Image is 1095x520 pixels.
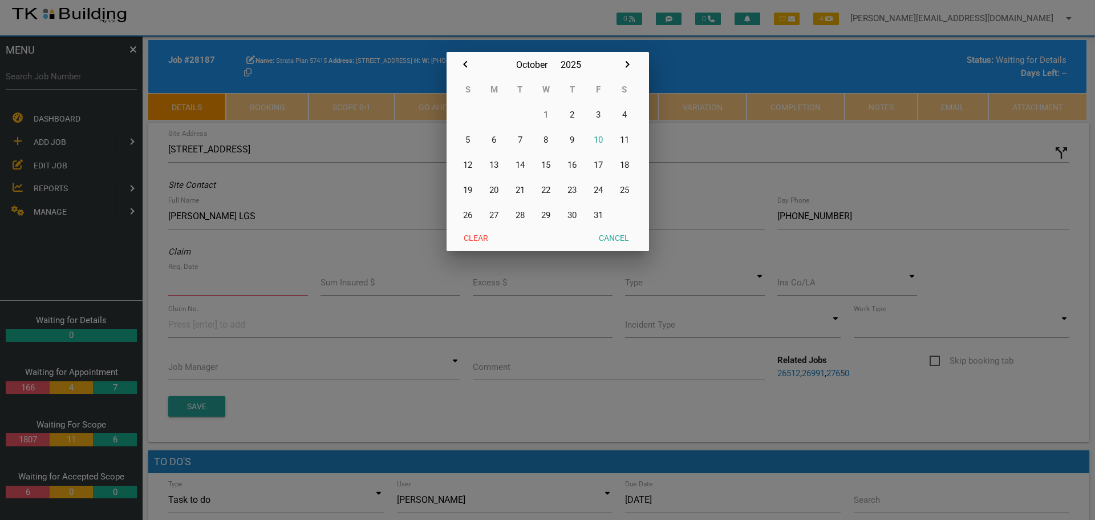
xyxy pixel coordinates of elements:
[533,102,559,127] button: 1
[507,152,533,178] button: 14
[533,203,559,228] button: 29
[559,203,585,228] button: 30
[481,178,507,203] button: 20
[481,203,507,228] button: 27
[585,203,611,228] button: 31
[611,102,638,127] button: 4
[533,152,559,178] button: 15
[455,152,481,178] button: 12
[455,203,481,228] button: 26
[590,228,638,248] button: Cancel
[533,127,559,152] button: 8
[570,84,575,95] abbr: Thursday
[507,203,533,228] button: 28
[611,152,638,178] button: 18
[585,102,611,127] button: 3
[559,102,585,127] button: 2
[559,127,585,152] button: 9
[455,127,481,152] button: 5
[455,228,497,248] button: Clear
[585,152,611,178] button: 17
[596,84,601,95] abbr: Friday
[559,152,585,178] button: 16
[490,84,498,95] abbr: Monday
[507,178,533,203] button: 21
[533,178,559,203] button: 22
[455,178,481,203] button: 19
[559,178,585,203] button: 23
[585,127,611,152] button: 10
[622,84,627,95] abbr: Saturday
[465,84,471,95] abbr: Sunday
[611,127,638,152] button: 11
[517,84,522,95] abbr: Tuesday
[481,127,507,152] button: 6
[611,178,638,203] button: 25
[585,178,611,203] button: 24
[481,152,507,178] button: 13
[507,127,533,152] button: 7
[542,84,550,95] abbr: Wednesday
